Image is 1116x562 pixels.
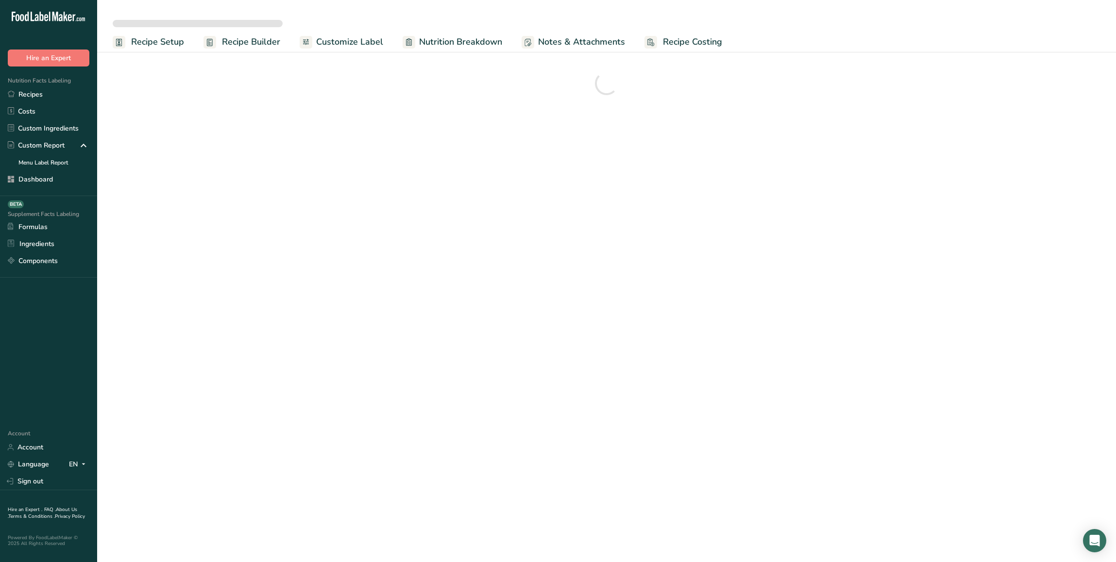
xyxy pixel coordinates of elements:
[8,535,89,546] div: Powered By FoodLabelMaker © 2025 All Rights Reserved
[44,506,56,513] a: FAQ .
[203,31,280,53] a: Recipe Builder
[113,31,184,53] a: Recipe Setup
[8,200,24,208] div: BETA
[131,35,184,49] span: Recipe Setup
[8,456,49,473] a: Language
[300,31,383,53] a: Customize Label
[8,50,89,66] button: Hire an Expert
[419,35,502,49] span: Nutrition Breakdown
[1083,529,1106,552] div: Open Intercom Messenger
[222,35,280,49] span: Recipe Builder
[538,35,625,49] span: Notes & Attachments
[522,31,625,53] a: Notes & Attachments
[403,31,502,53] a: Nutrition Breakdown
[8,513,55,520] a: Terms & Conditions .
[8,506,77,520] a: About Us .
[644,31,722,53] a: Recipe Costing
[8,140,65,150] div: Custom Report
[663,35,722,49] span: Recipe Costing
[8,506,42,513] a: Hire an Expert .
[316,35,383,49] span: Customize Label
[55,513,85,520] a: Privacy Policy
[69,459,89,470] div: EN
